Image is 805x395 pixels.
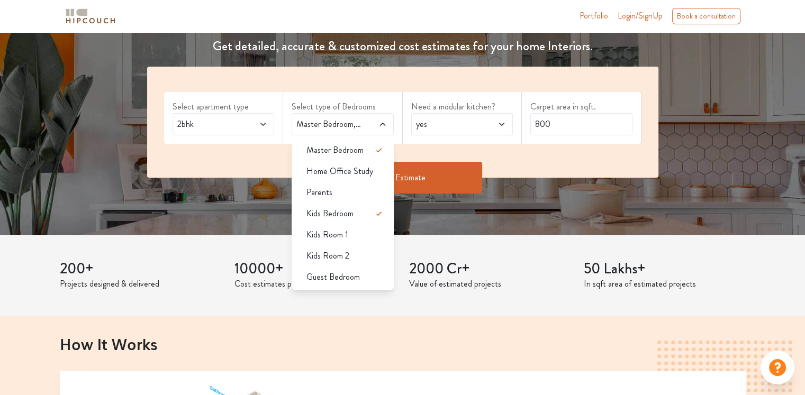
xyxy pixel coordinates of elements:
p: In sqft area of estimated projects [584,278,746,290]
span: Master Bedroom [306,144,364,157]
h3: 200+ [60,260,222,278]
h3: 10000+ [234,260,396,278]
span: Kids Bedroom [306,207,354,220]
label: Select type of Bedrooms [292,100,394,113]
span: yes [414,118,483,131]
label: Need a modular kitchen? [411,100,513,113]
h2: How It Works [60,335,746,353]
span: Guest Bedroom [306,271,360,283]
p: Cost estimates provided [234,278,396,290]
span: 2bhk [175,118,245,131]
h3: 50 Lakhs+ [584,260,746,278]
span: Kids Room 2 [306,250,349,262]
h3: 2000 Cr+ [409,260,571,278]
label: Select apartment type [173,100,275,113]
span: Parents [306,186,332,199]
input: Enter area sqft [530,113,632,135]
p: Projects designed & delivered [60,278,222,290]
p: Value of estimated projects [409,278,571,290]
span: Login/SignUp [618,10,663,22]
img: logo-horizontal.svg [64,7,117,25]
label: Carpet area in sqft. [530,100,632,113]
div: Book a consultation [672,8,740,24]
button: Get Estimate [323,162,482,194]
h4: Get detailed, accurate & customized cost estimates for your home Interiors. [141,39,665,54]
span: Home Office Study [306,165,373,178]
span: Master Bedroom,Kids Bedroom [294,118,364,131]
span: Kids Room 1 [306,228,348,241]
span: logo-horizontal.svg [64,4,117,28]
a: Portfolio [580,10,608,22]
